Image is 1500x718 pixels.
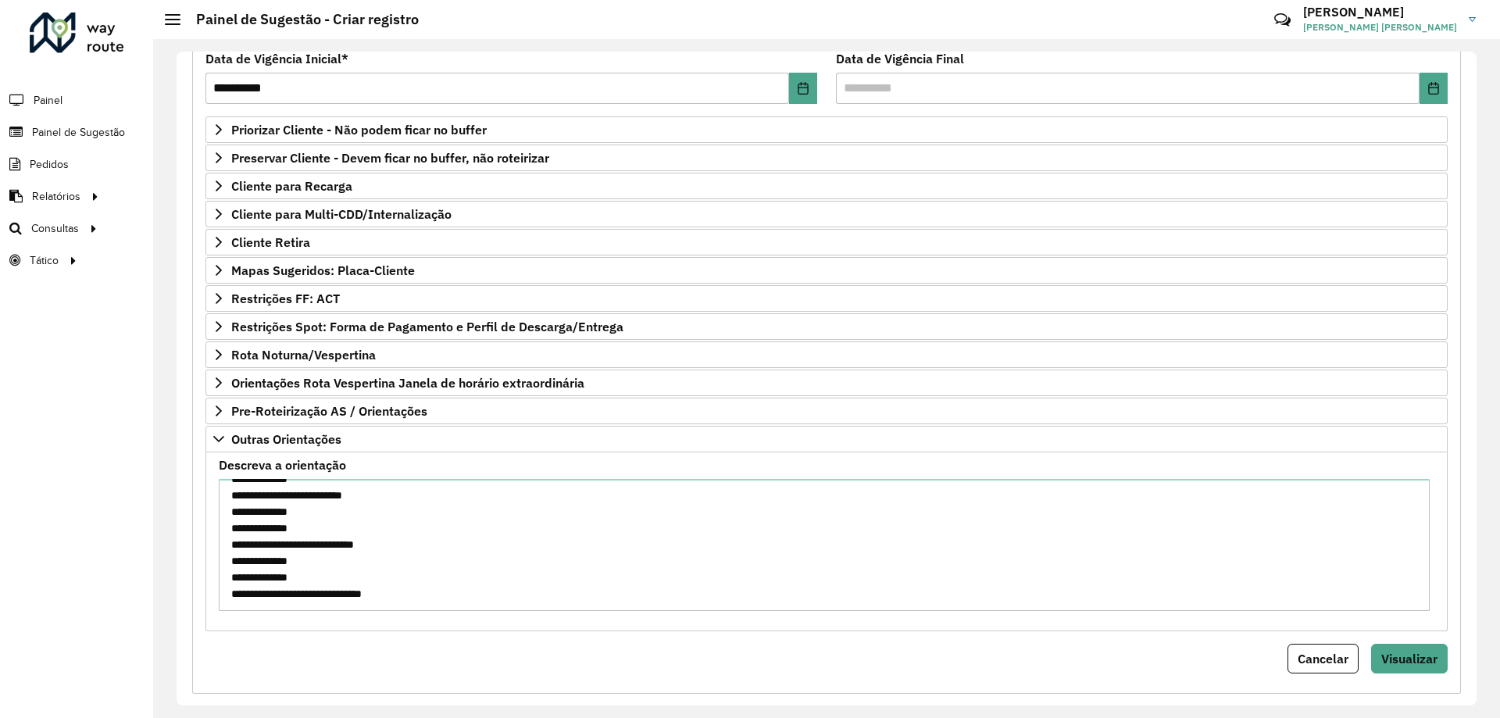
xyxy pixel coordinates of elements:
[205,285,1448,312] a: Restrições FF: ACT
[205,257,1448,284] a: Mapas Sugeridos: Placa-Cliente
[231,264,415,277] span: Mapas Sugeridos: Placa-Cliente
[180,11,419,28] h2: Painel de Sugestão - Criar registro
[205,452,1448,631] div: Outras Orientações
[231,348,376,361] span: Rota Noturna/Vespertina
[231,320,623,333] span: Restrições Spot: Forma de Pagamento e Perfil de Descarga/Entrega
[1371,644,1448,673] button: Visualizar
[205,116,1448,143] a: Priorizar Cliente - Não podem ficar no buffer
[231,405,427,417] span: Pre-Roteirização AS / Orientações
[205,426,1448,452] a: Outras Orientações
[231,292,340,305] span: Restrições FF: ACT
[205,173,1448,199] a: Cliente para Recarga
[231,123,487,136] span: Priorizar Cliente - Não podem ficar no buffer
[231,377,584,389] span: Orientações Rota Vespertina Janela de horário extraordinária
[205,370,1448,396] a: Orientações Rota Vespertina Janela de horário extraordinária
[1303,20,1457,34] span: [PERSON_NAME] [PERSON_NAME]
[34,92,62,109] span: Painel
[205,341,1448,368] a: Rota Noturna/Vespertina
[31,220,79,237] span: Consultas
[231,152,549,164] span: Preservar Cliente - Devem ficar no buffer, não roteirizar
[205,229,1448,255] a: Cliente Retira
[1303,5,1457,20] h3: [PERSON_NAME]
[1381,651,1437,666] span: Visualizar
[1287,644,1359,673] button: Cancelar
[32,124,125,141] span: Painel de Sugestão
[205,201,1448,227] a: Cliente para Multi-CDD/Internalização
[205,313,1448,340] a: Restrições Spot: Forma de Pagamento e Perfil de Descarga/Entrega
[205,145,1448,171] a: Preservar Cliente - Devem ficar no buffer, não roteirizar
[219,455,346,474] label: Descreva a orientação
[789,73,817,104] button: Choose Date
[30,156,69,173] span: Pedidos
[231,180,352,192] span: Cliente para Recarga
[205,398,1448,424] a: Pre-Roteirização AS / Orientações
[231,433,341,445] span: Outras Orientações
[30,252,59,269] span: Tático
[1266,3,1299,37] a: Contato Rápido
[32,188,80,205] span: Relatórios
[231,208,452,220] span: Cliente para Multi-CDD/Internalização
[205,49,348,68] label: Data de Vigência Inicial
[1420,73,1448,104] button: Choose Date
[836,49,964,68] label: Data de Vigência Final
[1298,651,1348,666] span: Cancelar
[231,236,310,248] span: Cliente Retira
